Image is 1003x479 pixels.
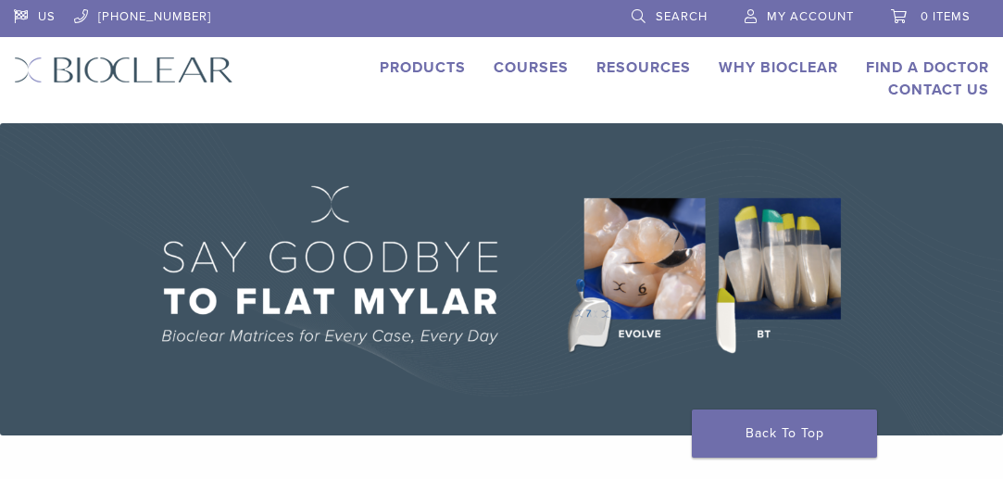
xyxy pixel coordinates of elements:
[494,58,569,77] a: Courses
[656,9,708,24] span: Search
[719,58,838,77] a: Why Bioclear
[380,58,466,77] a: Products
[866,58,989,77] a: Find A Doctor
[692,410,877,458] a: Back To Top
[888,81,989,99] a: Contact Us
[596,58,691,77] a: Resources
[921,9,971,24] span: 0 items
[767,9,854,24] span: My Account
[14,57,233,83] img: Bioclear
